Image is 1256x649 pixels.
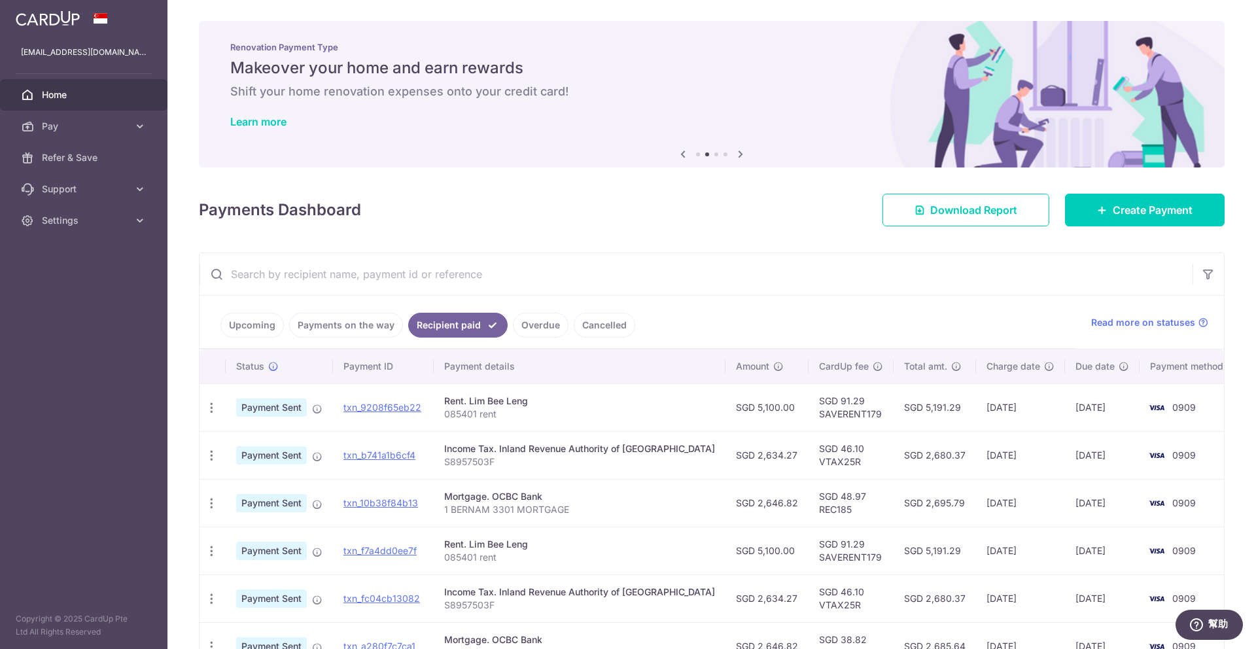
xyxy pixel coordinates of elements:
[444,408,715,421] p: 085401 rent
[200,253,1193,295] input: Search by recipient name, payment id or reference
[444,503,715,516] p: 1 BERNAM 3301 MORTGAGE
[1065,194,1225,226] a: Create Payment
[809,479,894,527] td: SGD 48.97 REC185
[809,383,894,431] td: SGD 91.29 SAVERENT179
[976,383,1065,431] td: [DATE]
[1172,497,1196,508] span: 0909
[1065,574,1140,622] td: [DATE]
[1143,447,1170,463] img: Bank Card
[343,402,421,413] a: txn_9208f65eb22
[434,349,725,383] th: Payment details
[1143,495,1170,511] img: Bank Card
[343,593,420,604] a: txn_fc04cb13082
[574,313,635,338] a: Cancelled
[42,120,128,133] span: Pay
[725,574,809,622] td: SGD 2,634.27
[42,183,128,196] span: Support
[408,313,508,338] a: Recipient paid
[1140,349,1239,383] th: Payment method
[236,446,307,465] span: Payment Sent
[236,494,307,512] span: Payment Sent
[894,383,976,431] td: SGD 5,191.29
[289,313,403,338] a: Payments on the way
[199,21,1225,167] img: Renovation banner
[230,58,1193,79] h5: Makeover your home and earn rewards
[894,479,976,527] td: SGD 2,695.79
[444,395,715,408] div: Rent. Lim Bee Leng
[1091,316,1208,329] a: Read more on statuses
[1065,479,1140,527] td: [DATE]
[444,490,715,503] div: Mortgage. OCBC Bank
[904,360,947,373] span: Total amt.
[1172,593,1196,604] span: 0909
[725,431,809,479] td: SGD 2,634.27
[343,545,417,556] a: txn_f7a4dd0ee7f
[1065,431,1140,479] td: [DATE]
[894,431,976,479] td: SGD 2,680.37
[809,574,894,622] td: SGD 46.10 VTAX25R
[976,479,1065,527] td: [DATE]
[1065,383,1140,431] td: [DATE]
[1091,316,1195,329] span: Read more on statuses
[736,360,769,373] span: Amount
[333,349,434,383] th: Payment ID
[976,527,1065,574] td: [DATE]
[986,360,1040,373] span: Charge date
[230,42,1193,52] p: Renovation Payment Type
[230,115,287,128] a: Learn more
[1113,202,1193,218] span: Create Payment
[220,313,284,338] a: Upcoming
[1172,545,1196,556] span: 0909
[1143,591,1170,606] img: Bank Card
[42,88,128,101] span: Home
[725,383,809,431] td: SGD 5,100.00
[1175,610,1243,642] iframe: 開啟您可用於找到更多資訊的 Widget
[236,589,307,608] span: Payment Sent
[725,527,809,574] td: SGD 5,100.00
[513,313,568,338] a: Overdue
[1143,543,1170,559] img: Bank Card
[894,527,976,574] td: SGD 5,191.29
[16,10,80,26] img: CardUp
[42,151,128,164] span: Refer & Save
[809,527,894,574] td: SGD 91.29 SAVERENT179
[725,479,809,527] td: SGD 2,646.82
[343,497,418,508] a: txn_10b38f84b13
[894,574,976,622] td: SGD 2,680.37
[1075,360,1115,373] span: Due date
[976,574,1065,622] td: [DATE]
[809,431,894,479] td: SGD 46.10 VTAX25R
[444,586,715,599] div: Income Tax. Inland Revenue Authority of [GEOGRAPHIC_DATA]
[1143,400,1170,415] img: Bank Card
[930,202,1017,218] span: Download Report
[21,46,147,59] p: [EMAIL_ADDRESS][DOMAIN_NAME]
[444,442,715,455] div: Income Tax. Inland Revenue Authority of [GEOGRAPHIC_DATA]
[236,360,264,373] span: Status
[343,449,415,461] a: txn_b741a1b6cf4
[882,194,1049,226] a: Download Report
[444,455,715,468] p: S8957503F
[42,214,128,227] span: Settings
[444,551,715,564] p: 085401 rent
[444,633,715,646] div: Mortgage. OCBC Bank
[819,360,869,373] span: CardUp fee
[236,398,307,417] span: Payment Sent
[236,542,307,560] span: Payment Sent
[230,84,1193,99] h6: Shift your home renovation expenses onto your credit card!
[976,431,1065,479] td: [DATE]
[444,599,715,612] p: S8957503F
[1172,402,1196,413] span: 0909
[1065,527,1140,574] td: [DATE]
[444,538,715,551] div: Rent. Lim Bee Leng
[1172,449,1196,461] span: 0909
[199,198,361,222] h4: Payments Dashboard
